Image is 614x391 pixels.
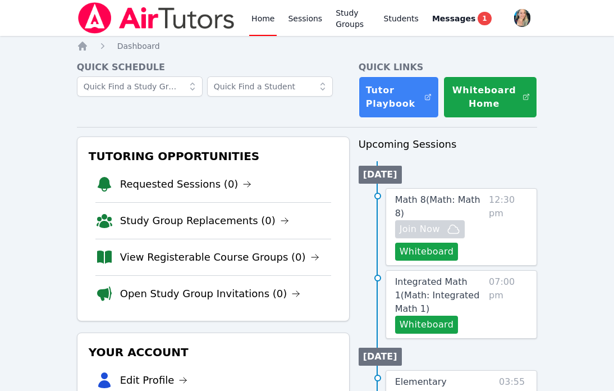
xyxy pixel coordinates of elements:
[77,40,538,52] nav: Breadcrumb
[120,213,289,229] a: Study Group Replacements (0)
[395,275,484,316] a: Integrated Math 1(Math: Integrated Math 1)
[359,348,402,366] li: [DATE]
[207,76,333,97] input: Quick Find a Student
[395,243,459,261] button: Whiteboard
[120,372,188,388] a: Edit Profile
[359,76,439,118] a: Tutor Playbook
[86,342,340,362] h3: Your Account
[77,76,203,97] input: Quick Find a Study Group
[77,2,236,34] img: Air Tutors
[120,249,319,265] a: View Registerable Course Groups (0)
[77,61,350,74] h4: Quick Schedule
[120,286,301,302] a: Open Study Group Invitations (0)
[432,13,475,24] span: Messages
[359,61,538,74] h4: Quick Links
[395,220,465,238] button: Join Now
[120,176,252,192] a: Requested Sessions (0)
[478,12,491,25] span: 1
[117,42,160,51] span: Dashboard
[443,76,538,118] button: Whiteboard Home
[359,166,402,184] li: [DATE]
[395,194,480,219] span: Math 8 ( Math: Math 8 )
[395,193,484,220] a: Math 8(Math: Math 8)
[359,137,538,152] h3: Upcoming Sessions
[489,193,528,261] span: 12:30 pm
[86,146,340,166] h3: Tutoring Opportunities
[489,275,528,334] span: 07:00 pm
[395,316,459,334] button: Whiteboard
[395,276,480,314] span: Integrated Math 1 ( Math: Integrated Math 1 )
[400,222,440,236] span: Join Now
[117,40,160,52] a: Dashboard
